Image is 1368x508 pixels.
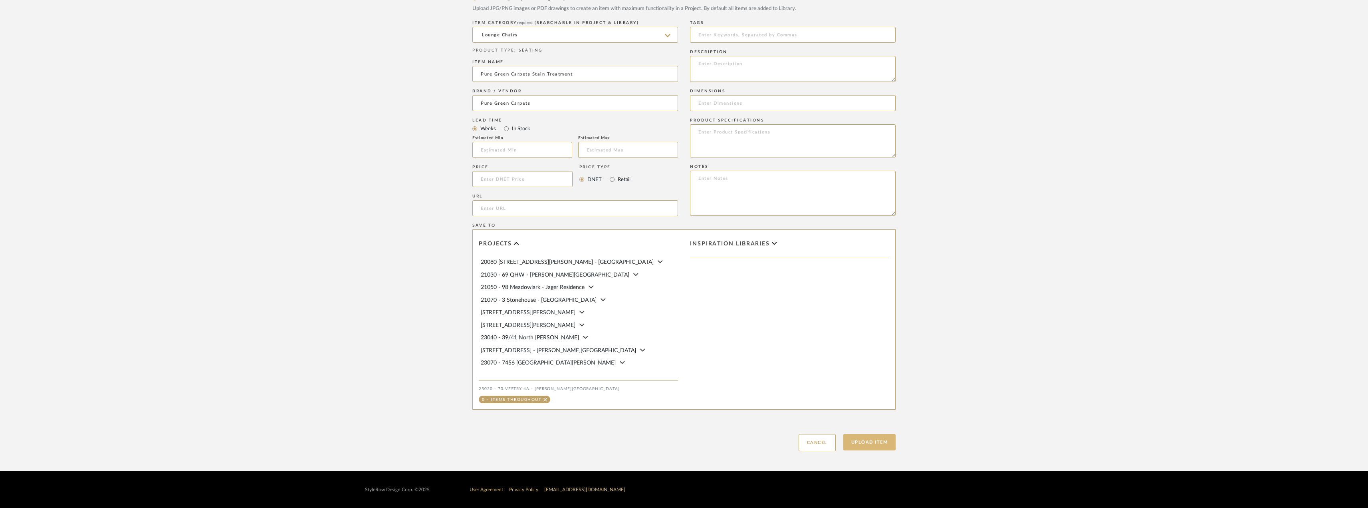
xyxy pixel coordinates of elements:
[472,165,573,169] div: Price
[535,21,639,25] span: (Searchable in Project & Library)
[481,272,629,278] span: 21030 - 69 QHW - [PERSON_NAME][GEOGRAPHIC_DATA]
[690,241,770,247] span: Inspiration libraries
[481,360,616,366] span: 23070 - 7456 [GEOGRAPHIC_DATA][PERSON_NAME]
[481,323,575,328] span: [STREET_ADDRESS][PERSON_NAME]
[481,348,636,353] span: [STREET_ADDRESS] - [PERSON_NAME][GEOGRAPHIC_DATA]
[472,48,678,54] div: PRODUCT TYPE
[578,135,678,140] div: Estimated Max
[472,200,678,216] input: Enter URL
[690,20,896,25] div: Tags
[479,241,512,247] span: Projects
[690,89,896,94] div: Dimensions
[511,124,530,133] label: In Stock
[472,171,573,187] input: Enter DNET Price
[617,175,630,184] label: Retail
[472,118,678,123] div: Lead Time
[472,20,678,25] div: ITEM CATEGORY
[481,310,575,315] span: [STREET_ADDRESS][PERSON_NAME]
[472,124,678,133] mat-radio-group: Select item type
[472,5,896,13] div: Upload JPG/PNG images or PDF drawings to create an item with maximum functionality in a Project. ...
[472,66,678,82] input: Enter Name
[481,259,654,265] span: 20080 [STREET_ADDRESS][PERSON_NAME] - [GEOGRAPHIC_DATA]
[472,95,678,111] input: Unknown
[843,434,896,450] button: Upload Item
[578,142,678,158] input: Estimated Max
[481,297,597,303] span: 21070 - 3 Stonehouse - [GEOGRAPHIC_DATA]
[799,434,836,451] button: Cancel
[472,135,572,140] div: Estimated Min
[472,194,678,199] div: URL
[472,223,896,228] div: Save To
[544,487,625,492] a: [EMAIL_ADDRESS][DOMAIN_NAME]
[482,398,541,402] div: 0 - Items Throughout
[470,487,503,492] a: User Agreement
[690,95,896,111] input: Enter Dimensions
[579,171,630,187] mat-radio-group: Select price type
[472,27,678,43] input: Type a category to search and select
[690,27,896,43] input: Enter Keywords, Separated by Commas
[690,50,896,54] div: Description
[472,89,678,94] div: Brand / Vendor
[509,487,538,492] a: Privacy Policy
[480,124,496,133] label: Weeks
[579,165,630,169] div: Price Type
[365,487,430,493] div: StyleRow Design Corp. ©2025
[481,285,585,290] span: 21050 - 98 Meadowlark - Jager Residence
[472,60,678,64] div: Item name
[587,175,602,184] label: DNET
[472,142,572,158] input: Estimated Min
[514,48,543,52] span: : SEATING
[517,21,533,25] span: required
[481,335,579,341] span: 23040 - 39/41 North [PERSON_NAME]
[690,164,896,169] div: Notes
[479,386,678,391] div: 25020 - 70 Vestry 4A - [PERSON_NAME][GEOGRAPHIC_DATA]
[690,118,896,123] div: Product Specifications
